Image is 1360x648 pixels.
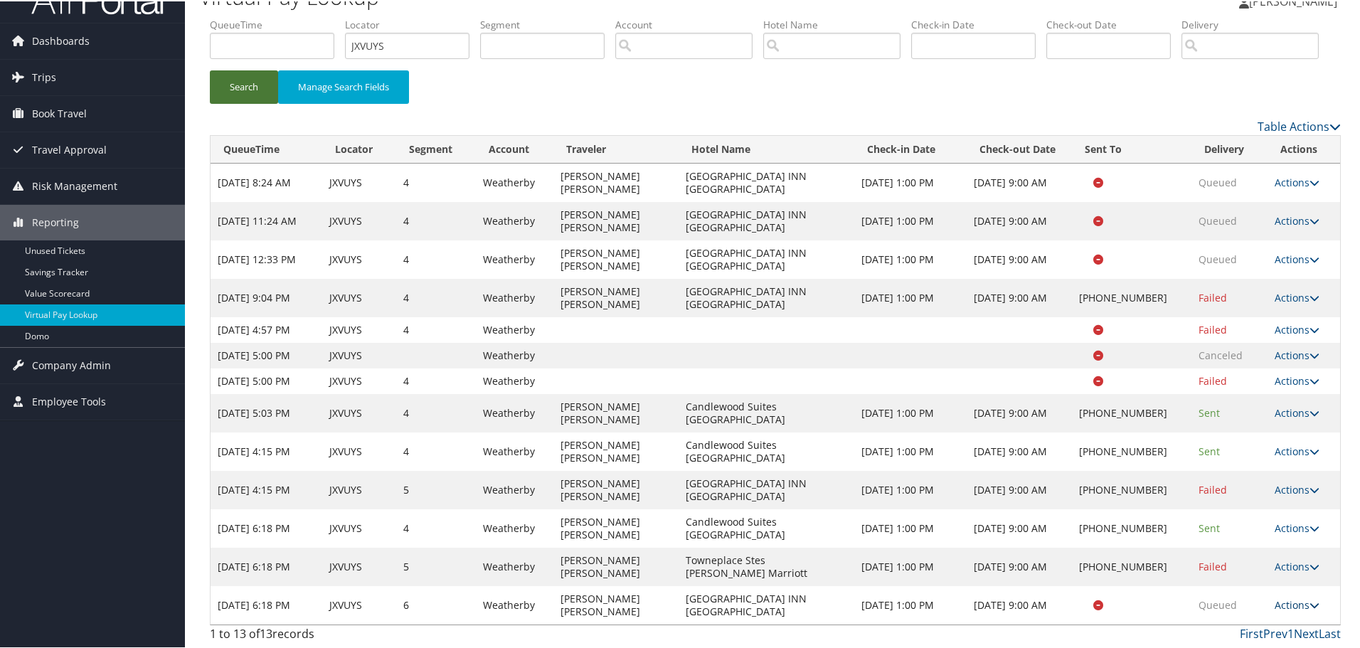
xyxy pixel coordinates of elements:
td: Weatherby [476,162,553,201]
td: JXVUYS [322,316,396,341]
label: Check-out Date [1046,16,1181,31]
td: [DATE] 9:00 AM [967,162,1072,201]
td: [PERSON_NAME] [PERSON_NAME] [553,585,679,623]
td: Weatherby [476,367,553,393]
td: JXVUYS [322,469,396,508]
span: Book Travel [32,95,87,130]
td: Weatherby [476,431,553,469]
td: Weatherby [476,316,553,341]
td: JXVUYS [322,431,396,469]
label: Segment [480,16,615,31]
td: [DATE] 5:00 PM [211,341,322,367]
td: [DATE] 1:00 PM [854,162,967,201]
td: 4 [396,393,477,431]
td: [PHONE_NUMBER] [1072,393,1191,431]
td: [PERSON_NAME] [PERSON_NAME] [553,277,679,316]
a: Actions [1275,558,1319,572]
button: Manage Search Fields [278,69,409,102]
td: [DATE] 9:00 AM [967,469,1072,508]
a: Actions [1275,373,1319,386]
td: [PERSON_NAME] [PERSON_NAME] [553,201,679,239]
a: 1 [1287,625,1294,640]
td: [DATE] 4:15 PM [211,469,322,508]
span: Queued [1199,174,1237,188]
td: JXVUYS [322,341,396,367]
td: Weatherby [476,277,553,316]
td: [DATE] 1:00 PM [854,431,967,469]
span: Canceled [1199,347,1243,361]
span: Failed [1199,482,1227,495]
label: Hotel Name [763,16,911,31]
td: [DATE] 9:04 PM [211,277,322,316]
label: Check-in Date [911,16,1046,31]
td: [GEOGRAPHIC_DATA] INN [GEOGRAPHIC_DATA] [679,585,854,623]
label: QueueTime [210,16,345,31]
td: [PHONE_NUMBER] [1072,469,1191,508]
th: Delivery: activate to sort column ascending [1191,134,1268,162]
td: 5 [396,546,477,585]
a: Actions [1275,322,1319,335]
span: Company Admin [32,346,111,382]
a: Actions [1275,174,1319,188]
th: Check-in Date: activate to sort column ascending [854,134,967,162]
span: Reporting [32,203,79,239]
td: Weatherby [476,469,553,508]
td: [PHONE_NUMBER] [1072,508,1191,546]
a: Actions [1275,213,1319,226]
td: [PERSON_NAME] [PERSON_NAME] [553,431,679,469]
td: 4 [396,239,477,277]
td: Weatherby [476,546,553,585]
button: Search [210,69,278,102]
td: [GEOGRAPHIC_DATA] INN [GEOGRAPHIC_DATA] [679,277,854,316]
div: 1 to 13 of records [210,624,477,648]
th: Check-out Date: activate to sort column ascending [967,134,1072,162]
td: 4 [396,162,477,201]
td: Weatherby [476,585,553,623]
th: Account: activate to sort column ascending [476,134,553,162]
td: [GEOGRAPHIC_DATA] INN [GEOGRAPHIC_DATA] [679,469,854,508]
span: Employee Tools [32,383,106,418]
td: [DATE] 1:00 PM [854,469,967,508]
th: Traveler: activate to sort column ascending [553,134,679,162]
td: [PERSON_NAME] [PERSON_NAME] [553,393,679,431]
a: Actions [1275,347,1319,361]
td: JXVUYS [322,546,396,585]
td: JXVUYS [322,162,396,201]
td: 4 [396,431,477,469]
span: Failed [1199,290,1227,303]
td: 6 [396,585,477,623]
span: Failed [1199,322,1227,335]
td: [DATE] 5:00 PM [211,367,322,393]
span: Sent [1199,520,1220,533]
td: [DATE] 12:33 PM [211,239,322,277]
td: Candlewood Suites [GEOGRAPHIC_DATA] [679,508,854,546]
span: Travel Approval [32,131,107,166]
span: Trips [32,58,56,94]
a: Actions [1275,482,1319,495]
span: Failed [1199,558,1227,572]
a: First [1240,625,1263,640]
label: Locator [345,16,480,31]
td: [DATE] 9:00 AM [967,201,1072,239]
label: Account [615,16,763,31]
a: Actions [1275,290,1319,303]
a: Actions [1275,405,1319,418]
td: [PERSON_NAME] [PERSON_NAME] [553,162,679,201]
td: [PERSON_NAME] [PERSON_NAME] [553,239,679,277]
td: [DATE] 5:03 PM [211,393,322,431]
td: JXVUYS [322,367,396,393]
td: [DATE] 9:00 AM [967,277,1072,316]
td: Weatherby [476,508,553,546]
td: [GEOGRAPHIC_DATA] INN [GEOGRAPHIC_DATA] [679,201,854,239]
th: Actions [1268,134,1340,162]
th: Segment: activate to sort column ascending [396,134,477,162]
td: JXVUYS [322,508,396,546]
td: [PHONE_NUMBER] [1072,431,1191,469]
td: [DATE] 1:00 PM [854,393,967,431]
td: 4 [396,201,477,239]
td: [PERSON_NAME] [PERSON_NAME] [553,469,679,508]
span: Queued [1199,251,1237,265]
a: Actions [1275,597,1319,610]
a: Last [1319,625,1341,640]
td: [DATE] 1:00 PM [854,239,967,277]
